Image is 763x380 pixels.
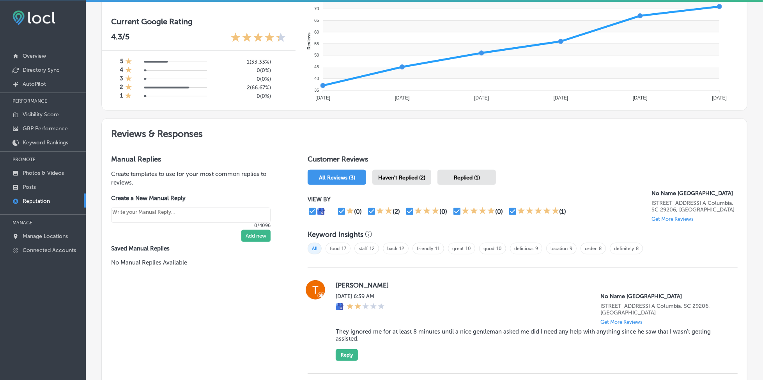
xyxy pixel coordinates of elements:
[452,246,464,251] a: great
[387,246,397,251] a: back
[125,83,132,92] div: 1 Star
[314,18,319,23] tspan: 65
[336,328,725,342] blockquote: They ignored me for at least 8 minutes until a nice gentleman asked me did I need any help with a...
[306,32,311,50] text: Reviews
[120,83,123,92] h4: 2
[359,246,368,251] a: staff
[23,139,68,146] p: Keyword Rankings
[600,319,643,325] p: Get More Reviews
[378,174,425,181] span: Haven't Replied (2)
[230,32,286,44] div: 4.3 Stars
[535,246,538,251] a: 9
[399,246,404,251] a: 12
[314,41,319,46] tspan: 55
[336,349,358,361] button: Reply
[12,11,55,25] img: fda3e92497d09a02dc62c9cd864e3231.png
[393,208,400,215] div: (2)
[370,246,375,251] a: 12
[111,245,283,252] label: Saved Manual Replies
[517,207,559,216] div: 5 Stars
[111,155,283,163] h3: Manual Replies
[514,246,533,251] a: delicious
[614,246,634,251] a: definitely
[551,246,568,251] a: location
[559,208,566,215] div: (1)
[23,53,46,59] p: Overview
[570,246,572,251] a: 9
[496,246,502,251] a: 10
[314,88,319,92] tspan: 35
[308,243,322,254] span: All
[23,233,68,240] p: Manage Locations
[23,67,60,73] p: Directory Sync
[111,32,129,44] p: 4.3 /5
[125,66,132,75] div: 1 Star
[599,246,602,251] a: 8
[483,246,494,251] a: good
[395,95,409,101] tspan: [DATE]
[342,246,346,251] a: 17
[23,247,76,254] p: Connected Accounts
[111,223,271,228] p: 0/4096
[125,92,132,101] div: 1 Star
[330,246,340,251] a: food
[495,208,503,215] div: (0)
[23,184,36,190] p: Posts
[336,281,725,289] label: [PERSON_NAME]
[102,119,747,146] h2: Reviews & Responses
[600,303,725,316] p: 4712 Forest Dr Ste. A
[241,230,271,242] button: Add new
[651,200,738,213] p: 4712 Forest Dr Ste. A Columbia, SC 29206, US
[23,111,59,118] p: Visibility Score
[23,125,68,132] p: GBP Performance
[221,67,271,74] h5: 0 ( 0% )
[651,216,694,222] p: Get More Reviews
[120,66,123,75] h4: 4
[308,155,738,167] h1: Customer Reviews
[336,293,385,300] label: [DATE] 6:39 AM
[474,95,489,101] tspan: [DATE]
[636,246,639,251] a: 8
[111,208,271,222] textarea: Create your Quick Reply
[439,208,447,215] div: (0)
[23,81,46,87] p: AutoPilot
[462,207,495,216] div: 4 Stars
[354,208,362,215] div: (0)
[319,174,355,181] span: All Reviews (3)
[308,230,363,239] h3: Keyword Insights
[346,207,354,216] div: 1 Star
[315,95,330,101] tspan: [DATE]
[314,53,319,58] tspan: 50
[120,92,123,101] h4: 1
[376,207,393,216] div: 2 Stars
[314,76,319,81] tspan: 40
[221,76,271,82] h5: 0 ( 0% )
[600,293,725,300] p: No Name Deli Forest Drive
[308,196,651,203] p: VIEW BY
[347,303,385,311] div: 2 Stars
[633,95,648,101] tspan: [DATE]
[466,246,471,251] a: 10
[120,58,123,66] h4: 5
[414,207,439,216] div: 3 Stars
[125,75,132,83] div: 1 Star
[221,93,271,99] h5: 0 ( 0% )
[111,195,271,202] label: Create a New Manual Reply
[221,59,271,65] h5: 1 ( 33.33% )
[221,84,271,91] h5: 2 ( 66.67% )
[454,174,480,181] span: Replied (1)
[417,246,433,251] a: friendly
[435,246,440,251] a: 11
[712,95,727,101] tspan: [DATE]
[111,170,283,187] p: Create templates to use for your most common replies to reviews.
[585,246,597,251] a: order
[23,198,50,204] p: Reputation
[651,190,738,197] p: No Name Deli Forest Drive
[111,258,283,267] p: No Manual Replies Available
[23,170,64,176] p: Photos & Videos
[314,6,319,11] tspan: 70
[120,75,123,83] h4: 3
[553,95,568,101] tspan: [DATE]
[314,30,319,34] tspan: 60
[314,64,319,69] tspan: 45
